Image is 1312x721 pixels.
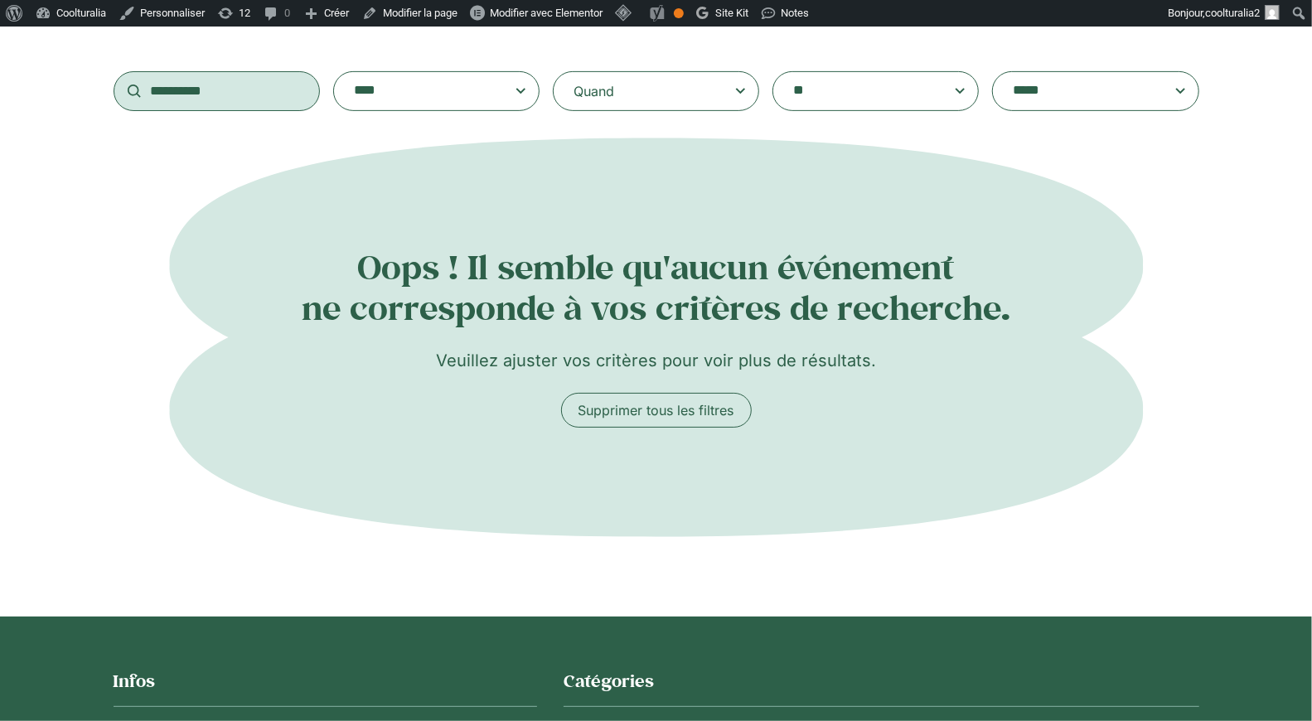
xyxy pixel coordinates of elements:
textarea: Search [1013,80,1145,103]
span: coolturalia2 [1205,7,1260,19]
span: Modifier avec Elementor [490,7,603,19]
span: Supprimer tous les filtres [579,400,734,420]
h2: Infos [114,670,537,693]
div: OK [674,8,684,18]
p: Veuillez ajuster vos critères pour voir plus de résultats. [114,348,1199,373]
div: Quand [574,81,614,101]
a: Supprimer tous les filtres [561,393,752,428]
textarea: Search [354,80,487,103]
textarea: Search [793,80,926,103]
span: Site Kit [715,7,748,19]
h2: Catégories [564,670,1199,693]
h2: Oops ! Il semble qu'aucun événement ne corresponde à vos critères de recherche. [114,247,1199,328]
